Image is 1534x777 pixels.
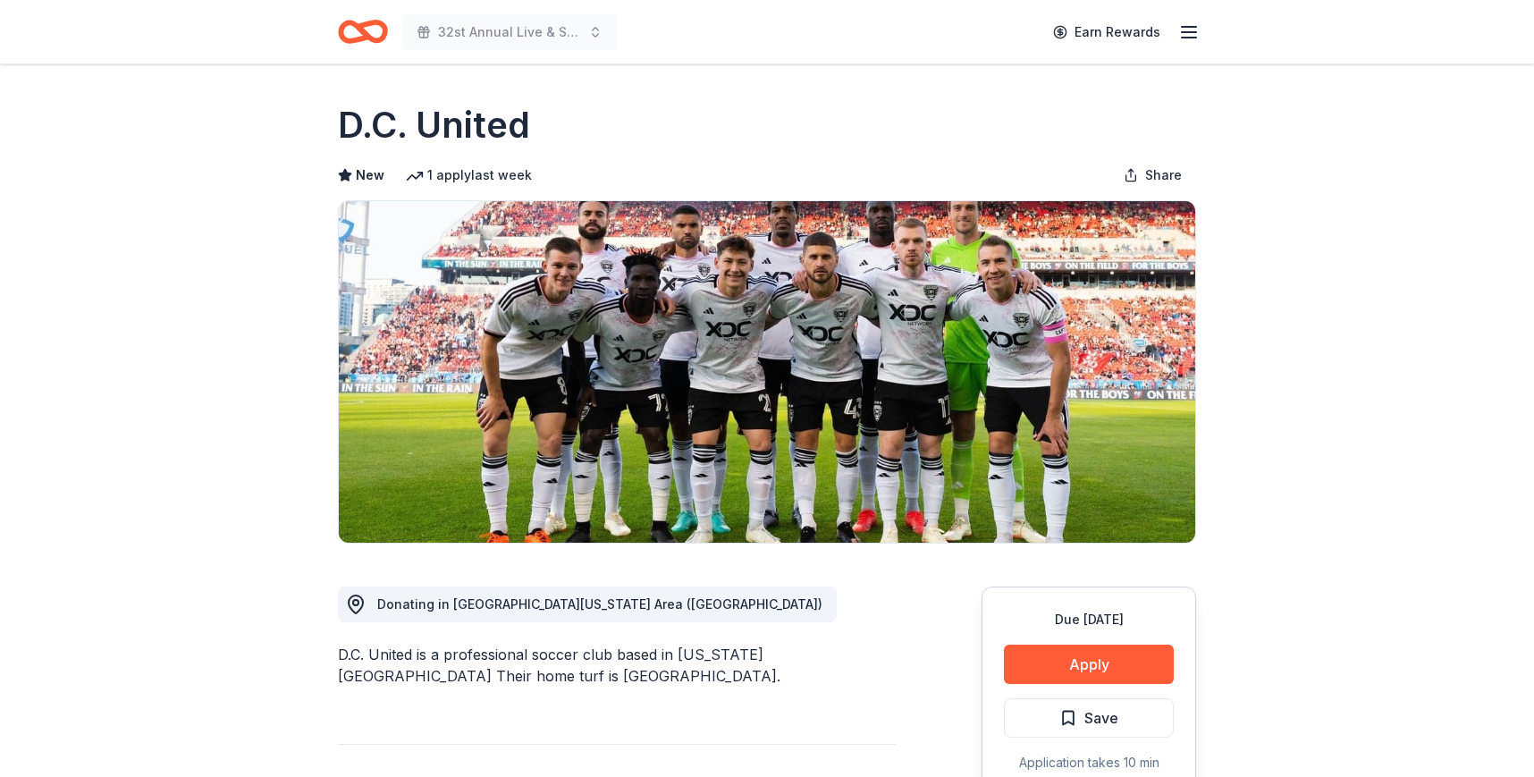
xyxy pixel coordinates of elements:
button: 32st Annual Live & Silent Auction [402,14,617,50]
h1: D.C. United [338,100,530,150]
div: 1 apply last week [406,165,532,186]
span: Donating in [GEOGRAPHIC_DATA][US_STATE] Area ([GEOGRAPHIC_DATA]) [377,596,822,612]
button: Save [1004,698,1174,738]
span: Share [1145,165,1182,186]
span: Save [1084,706,1118,730]
div: D.C. United is a professional soccer club based in [US_STATE][GEOGRAPHIC_DATA] Their home turf is... [338,644,896,687]
img: Image for D.C. United [339,201,1195,543]
a: Earn Rewards [1042,16,1171,48]
div: Application takes 10 min [1004,752,1174,773]
button: Share [1109,157,1196,193]
span: 32st Annual Live & Silent Auction [438,21,581,43]
div: Due [DATE] [1004,609,1174,630]
a: Home [338,11,388,53]
button: Apply [1004,645,1174,684]
span: New [356,165,384,186]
